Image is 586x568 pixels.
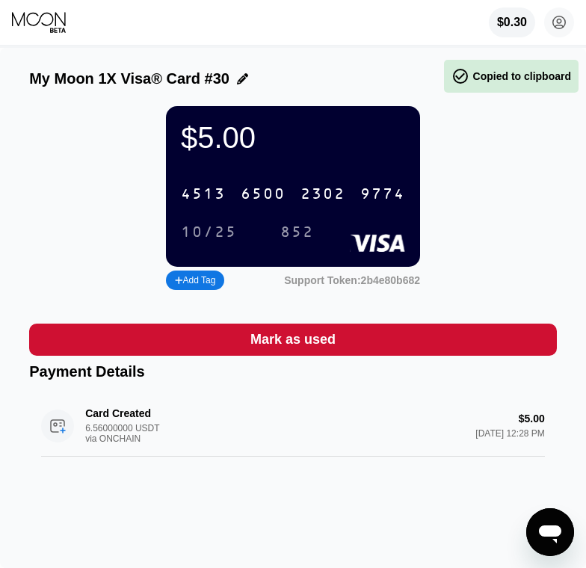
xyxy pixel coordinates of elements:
div: Add Tag [166,271,224,290]
span:  [451,67,469,85]
div: 4513650023029774 [172,179,414,209]
div: 6500 [241,186,286,203]
div: 10/25 [170,220,248,244]
div: Copied to clipboard [451,67,571,85]
div: Mark as used [29,324,557,356]
div: 2302 [300,186,345,203]
div: 852 [269,220,325,244]
div: 852 [280,224,314,241]
div: Support Token:2b4e80b682 [284,274,420,286]
div: $0.30 [497,16,527,29]
div: Payment Details [29,363,557,380]
div: 10/25 [181,224,237,241]
div: $5.00 [181,121,405,155]
div: $0.30 [489,7,535,37]
div: Support Token: 2b4e80b682 [284,274,420,286]
div: 9774 [360,186,405,203]
div: My Moon 1X Visa® Card #30 [29,70,229,87]
div: Add Tag [175,275,215,285]
div: Mark as used [250,331,336,348]
div: 4513 [181,186,226,203]
iframe: Кнопка запуска окна обмена сообщениями [526,508,574,556]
